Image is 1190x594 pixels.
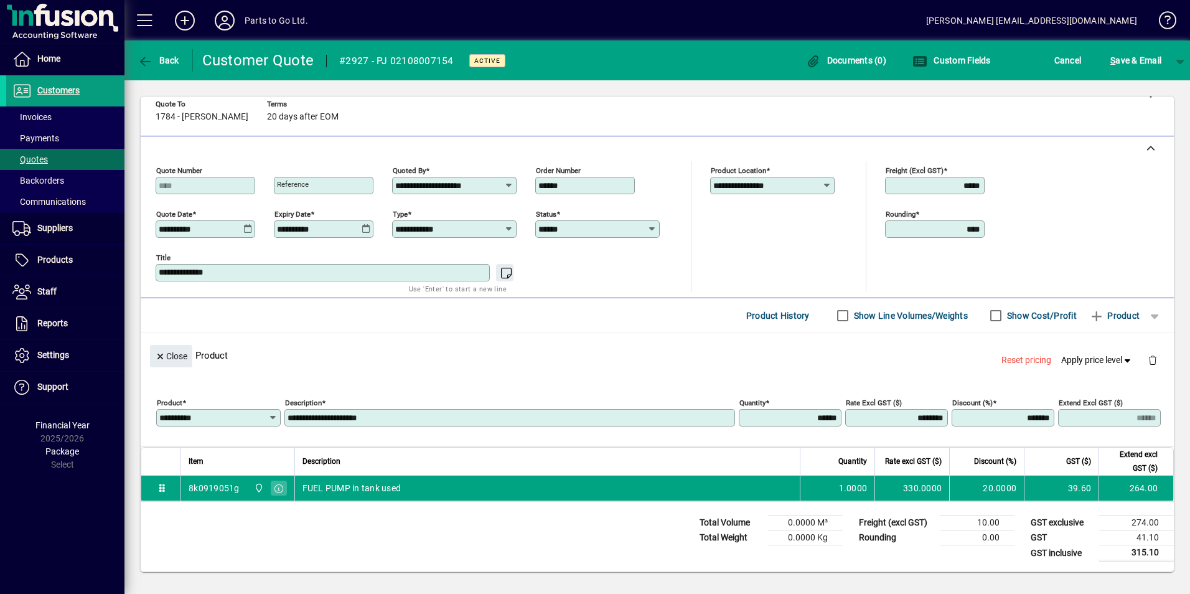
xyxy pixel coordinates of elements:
a: Products [6,245,124,276]
div: #2927 - PJ 02108007154 [339,51,454,71]
button: Delete [1138,345,1168,375]
span: Close [155,346,187,367]
div: 8k0919051g [189,482,240,494]
app-page-header-button: Close [147,350,195,361]
span: Item [189,455,204,468]
mat-label: Quote date [156,210,192,219]
mat-label: Expiry date [274,210,311,219]
td: GST [1024,530,1099,545]
span: Quantity [838,455,867,468]
mat-label: Order number [536,166,581,175]
a: Staff [6,276,124,308]
mat-label: Status [536,210,556,219]
td: GST exclusive [1024,516,1099,530]
button: Documents (0) [802,49,889,72]
span: Communications [12,197,86,207]
span: Payments [12,133,59,143]
mat-label: Quoted by [393,166,426,175]
td: 10.00 [940,516,1014,530]
td: 264.00 [1099,476,1173,501]
span: 1784 - [PERSON_NAME] [156,112,248,122]
td: Total Volume [693,516,768,530]
a: Communications [6,191,124,212]
td: 39.60 [1024,476,1099,501]
span: GST ($) [1066,455,1091,468]
button: Product [1083,304,1146,327]
td: 41.10 [1099,530,1174,545]
mat-label: Title [156,253,171,262]
span: Home [37,54,60,64]
span: Back [138,55,179,65]
mat-label: Extend excl GST ($) [1059,398,1123,407]
td: Freight (excl GST) [853,516,940,530]
app-page-header-button: Back [124,49,193,72]
td: 315.10 [1099,545,1174,561]
span: 1.0000 [839,482,868,494]
span: Suppliers [37,223,73,233]
button: Add [165,9,205,32]
span: Reset pricing [1001,354,1051,367]
span: Product History [746,306,810,326]
button: Apply price level [1056,349,1138,372]
td: 0.0000 M³ [768,516,843,530]
mat-label: Discount (%) [952,398,993,407]
span: Custom Fields [912,55,991,65]
button: Close [150,345,192,367]
a: Payments [6,128,124,149]
span: Description [302,455,340,468]
span: DAE - Bulk Store [251,481,265,495]
mat-label: Product [157,398,182,407]
td: 20.0000 [949,476,1024,501]
td: GST inclusive [1024,545,1099,561]
span: Settings [37,350,69,360]
div: Product [141,332,1174,378]
td: 0.00 [940,530,1014,545]
a: Suppliers [6,213,124,244]
div: [PERSON_NAME] [EMAIL_ADDRESS][DOMAIN_NAME] [926,11,1137,31]
span: Rate excl GST ($) [885,455,942,468]
a: Settings [6,340,124,371]
a: Quotes [6,149,124,170]
span: Support [37,382,68,392]
span: Quotes [12,154,48,164]
label: Show Cost/Profit [1005,309,1077,322]
app-page-header-button: Delete [1138,354,1168,365]
mat-label: Quote number [156,166,202,175]
td: Rounding [853,530,940,545]
td: 0.0000 Kg [768,530,843,545]
mat-label: Quantity [739,398,766,407]
mat-hint: Use 'Enter' to start a new line [409,281,507,296]
td: 274.00 [1099,516,1174,530]
label: Show Line Volumes/Weights [851,309,968,322]
a: Backorders [6,170,124,191]
div: Parts to Go Ltd. [245,11,308,31]
mat-label: Rounding [886,210,916,219]
span: 20 days after EOM [267,112,339,122]
span: S [1110,55,1115,65]
button: Back [134,49,182,72]
button: Save & Email [1104,49,1168,72]
span: Backorders [12,176,64,186]
span: Products [37,255,73,265]
span: Customers [37,85,80,95]
a: Invoices [6,106,124,128]
span: Invoices [12,112,52,122]
span: Apply price level [1061,354,1133,367]
mat-label: Rate excl GST ($) [846,398,902,407]
a: Knowledge Base [1150,2,1174,43]
a: Support [6,372,124,403]
div: Customer Quote [202,50,314,70]
button: Product History [741,304,815,327]
span: Package [45,446,79,456]
td: Total Weight [693,530,768,545]
span: Reports [37,318,68,328]
mat-label: Description [285,398,322,407]
div: 330.0000 [883,482,942,494]
span: Extend excl GST ($) [1107,448,1158,475]
button: Cancel [1051,49,1085,72]
mat-label: Product location [711,166,766,175]
span: Cancel [1054,50,1082,70]
span: Staff [37,286,57,296]
mat-label: Type [393,210,408,219]
span: Active [474,57,500,65]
